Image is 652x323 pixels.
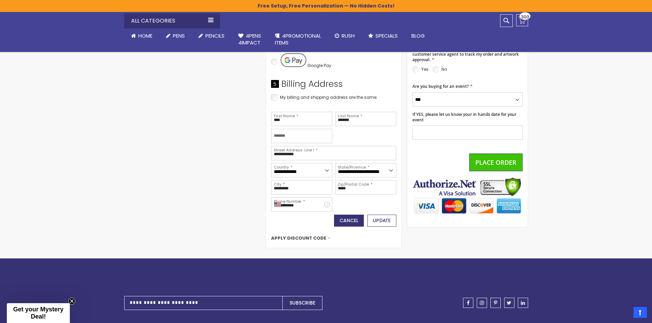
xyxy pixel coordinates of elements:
[475,158,516,166] span: Place Order
[467,300,470,305] span: facebook
[231,28,268,51] a: 4Pens4impact
[361,28,405,43] a: Specials
[411,32,425,39] span: Blog
[13,306,63,320] span: Get your Mystery Deal!
[412,111,516,123] span: If YES, please let us know your in hands date for your event
[367,215,396,227] button: Update
[516,14,528,26] a: 300
[328,28,361,43] a: Rush
[504,298,514,308] a: twitter
[412,83,469,89] span: Are you buying for an event?
[477,298,487,308] a: instagram
[307,63,331,68] span: Google Pay
[68,298,75,305] button: Close teaser
[280,94,376,100] span: My billing and shipping address are the same
[268,28,328,51] a: 4PROMOTIONALITEMS
[421,66,429,72] label: Yes
[271,198,287,211] div: United States: +1
[634,307,647,318] a: Top
[342,32,355,39] span: Rush
[124,13,220,28] div: All Categories
[521,300,525,305] span: linkedin
[412,46,522,63] span: I agree to receive order updates and support from an AI customer service agent to track my order ...
[275,32,321,46] span: 4PROMOTIONAL ITEMS
[282,296,322,310] button: Subscribe
[159,28,192,43] a: Pens
[290,299,315,306] span: Subscribe
[271,235,326,241] span: Apply Discount Code
[463,298,473,308] a: facebook
[271,78,396,93] div: Billing Address
[205,32,225,39] span: Pencils
[494,300,497,305] span: pinterest
[373,217,391,224] span: Update
[442,66,447,72] label: No
[507,300,511,305] span: twitter
[490,298,501,308] a: pinterest
[521,14,529,20] span: 300
[138,32,152,39] span: Home
[124,28,159,43] a: Home
[173,32,185,39] span: Pens
[518,298,528,308] a: linkedin
[405,28,432,43] a: Blog
[334,215,364,227] button: Cancel
[7,303,70,323] div: Get your Mystery Deal!Close teaser
[281,53,306,67] img: Pay with Google Pay
[192,28,231,43] a: Pencils
[375,32,398,39] span: Specials
[238,32,261,46] span: 4Pens 4impact
[340,217,358,224] span: Cancel
[469,153,523,171] button: Place Order
[480,300,484,305] span: instagram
